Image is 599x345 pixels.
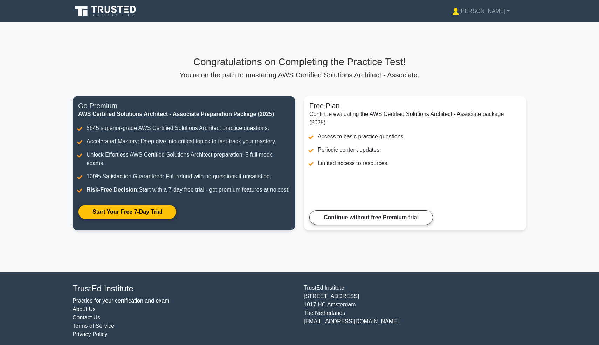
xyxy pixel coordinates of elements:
h3: Congratulations on Completing the Practice Test! [73,56,526,68]
p: You're on the path to mastering AWS Certified Solutions Architect - Associate. [73,71,526,79]
a: Contact Us [73,315,100,320]
a: About Us [73,306,96,312]
a: Terms of Service [73,323,114,329]
div: TrustEd Institute [STREET_ADDRESS] 1017 HC Amsterdam The Netherlands [EMAIL_ADDRESS][DOMAIN_NAME] [299,284,531,339]
a: Practice for your certification and exam [73,298,170,304]
a: Continue without free Premium trial [309,210,433,225]
a: Start Your Free 7-Day Trial [78,205,177,219]
a: Privacy Policy [73,331,108,337]
a: [PERSON_NAME] [435,4,526,18]
h4: TrustEd Institute [73,284,295,294]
